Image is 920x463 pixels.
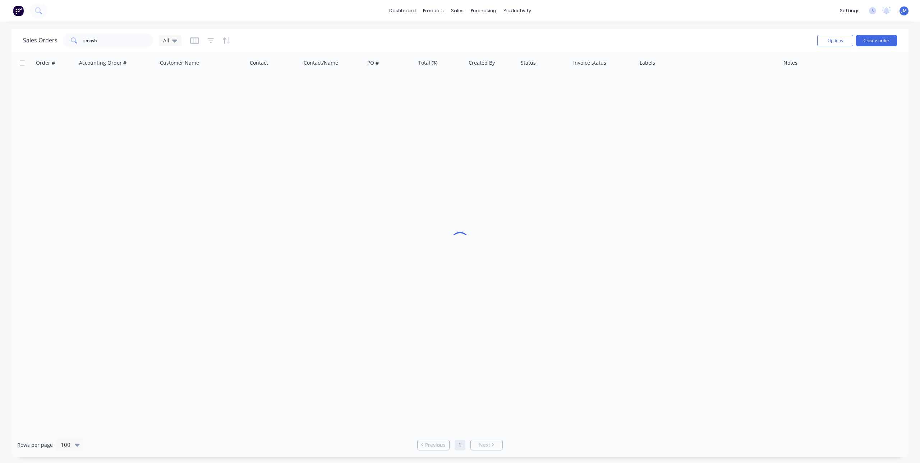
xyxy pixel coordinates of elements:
div: Contact/Name [304,59,338,66]
button: Options [817,35,853,46]
a: Page 1 is your current page [455,440,465,450]
span: All [163,37,169,44]
div: sales [447,5,467,16]
span: JM [901,8,907,14]
a: dashboard [386,5,419,16]
div: Notes [783,59,797,66]
div: settings [836,5,863,16]
button: Create order [856,35,897,46]
a: Previous page [418,441,449,449]
span: Previous [425,441,446,449]
img: Factory [13,5,24,16]
div: Created By [469,59,495,66]
div: Invoice status [573,59,606,66]
div: PO # [367,59,379,66]
div: Customer Name [160,59,199,66]
div: Accounting Order # [79,59,126,66]
span: Rows per page [17,441,53,449]
a: Next page [471,441,502,449]
div: productivity [500,5,535,16]
h1: Sales Orders [23,37,57,44]
div: Contact [250,59,268,66]
span: Next [479,441,490,449]
div: Labels [640,59,655,66]
ul: Pagination [414,440,506,450]
div: products [419,5,447,16]
div: purchasing [467,5,500,16]
div: Order # [36,59,55,66]
input: Search... [83,33,153,48]
div: Status [521,59,536,66]
div: Total ($) [418,59,437,66]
